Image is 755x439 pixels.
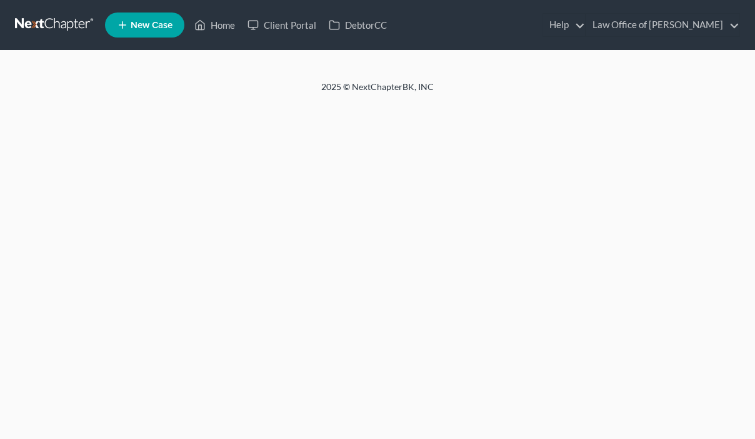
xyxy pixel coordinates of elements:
div: 2025 © NextChapterBK, INC [21,81,734,103]
a: DebtorCC [322,14,393,36]
a: Law Office of [PERSON_NAME] [586,14,739,36]
a: Help [543,14,585,36]
a: Client Portal [241,14,322,36]
new-legal-case-button: New Case [105,13,184,38]
a: Home [188,14,241,36]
